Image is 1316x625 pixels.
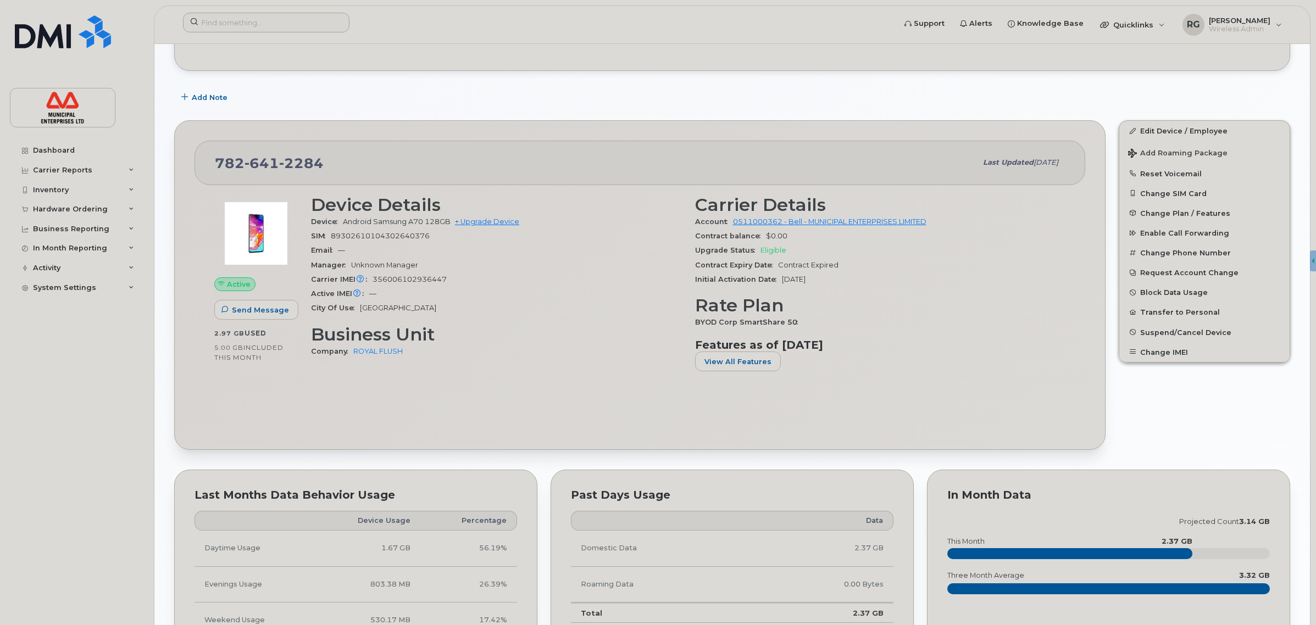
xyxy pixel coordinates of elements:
text: three month average [947,571,1024,579]
button: Enable Call Forwarding [1119,223,1290,243]
span: Manager [311,261,351,269]
span: Enable Call Forwarding [1140,229,1229,237]
a: Alerts [952,13,1000,35]
span: [DATE] [782,275,806,283]
span: Suspend/Cancel Device [1140,328,1231,336]
span: City Of Use [311,304,360,312]
span: RG [1187,18,1200,31]
span: Account [695,217,733,226]
span: Contract Expired [778,261,839,269]
span: Knowledge Base [1017,18,1084,29]
span: 2284 [279,155,324,171]
span: Last updated [983,158,1034,166]
a: Edit Device / Employee [1119,121,1290,141]
span: Send Message [232,305,289,315]
span: Active [227,279,251,289]
span: Carrier IMEI [311,275,373,283]
span: 782 [215,155,324,171]
span: — [338,246,345,254]
input: Find something... [183,13,349,32]
div: Quicklinks [1092,14,1173,36]
span: Android Samsung A70 128GB [343,217,451,226]
span: Support [914,18,945,29]
span: Alerts [969,18,992,29]
tspan: 3.14 GB [1239,517,1270,526]
span: Company [311,347,353,355]
a: 0511000362 - Bell - MUNICIPAL ENTERPRISES LIMITED [733,217,926,226]
h3: Carrier Details [695,195,1066,215]
td: 2.37 GB [752,602,893,623]
button: Transfer to Personal [1119,302,1290,322]
span: Add Note [192,92,227,103]
th: Data [752,511,893,531]
span: 89302610104302640376 [331,232,430,240]
div: In Month Data [947,490,1270,501]
button: Block Data Usage [1119,282,1290,302]
text: 2.37 GB [1162,537,1192,545]
td: Evenings Usage [195,567,313,602]
span: Unknown Manager [351,261,418,269]
td: 26.39% [420,567,517,602]
h3: Device Details [311,195,682,215]
button: Change Phone Number [1119,243,1290,263]
span: Eligible [760,246,786,254]
button: View All Features [695,351,781,371]
span: Quicklinks [1113,20,1153,29]
h3: Features as of [DATE] [695,338,1066,351]
button: Reset Voicemail [1119,164,1290,183]
span: used [245,329,266,337]
span: [PERSON_NAME] [1209,16,1270,25]
button: Change SIM Card [1119,183,1290,203]
button: Add Roaming Package [1119,141,1290,164]
div: Past Days Usage [571,490,893,501]
span: Device [311,217,343,226]
td: 803.38 MB [313,567,420,602]
span: SIM [311,232,331,240]
span: Initial Activation Date [695,275,782,283]
td: 56.19% [420,531,517,566]
span: Upgrade Status [695,246,760,254]
td: Daytime Usage [195,531,313,566]
h3: Business Unit [311,325,682,344]
span: 5.00 GB [214,344,243,351]
button: Request Account Change [1119,263,1290,282]
td: Domestic Data [571,531,752,566]
h3: Rate Plan [695,295,1066,315]
span: 2.97 GB [214,330,245,337]
td: 0.00 Bytes [752,567,893,602]
span: Active IMEI [311,289,369,298]
text: 3.32 GB [1239,571,1270,579]
a: ROYAL FLUSH [353,347,403,355]
text: projected count [1179,517,1270,526]
span: BYOD Corp SmartShare 50 [695,318,803,326]
span: 356006102936447 [373,275,447,283]
td: 2.37 GB [752,531,893,566]
span: Contract balance [695,232,766,240]
div: Last Months Data Behavior Usage [195,490,517,501]
a: Support [897,13,952,35]
span: Add Roaming Package [1128,149,1228,159]
span: 641 [245,155,279,171]
td: Total [571,602,752,623]
button: Suspend/Cancel Device [1119,322,1290,342]
button: Add Note [174,87,237,107]
button: Send Message [214,300,298,320]
span: View All Features [704,356,771,367]
span: Wireless Admin [1209,25,1270,34]
td: 1.67 GB [313,531,420,566]
a: + Upgrade Device [455,217,519,226]
button: Change IMEI [1119,342,1290,362]
a: Knowledge Base [1000,13,1091,35]
div: Ryan George [1175,14,1290,36]
th: Percentage [420,511,517,531]
button: Change Plan / Features [1119,203,1290,223]
span: Email [311,246,338,254]
span: $0.00 [766,232,787,240]
td: Roaming Data [571,567,752,602]
span: Change Plan / Features [1140,209,1230,217]
img: image20231002-3703462-104ph8m.jpeg [223,200,289,266]
th: Device Usage [313,511,420,531]
span: included this month [214,343,284,361]
text: this month [947,537,985,545]
tr: Weekdays from 6:00pm to 8:00am [195,567,517,602]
